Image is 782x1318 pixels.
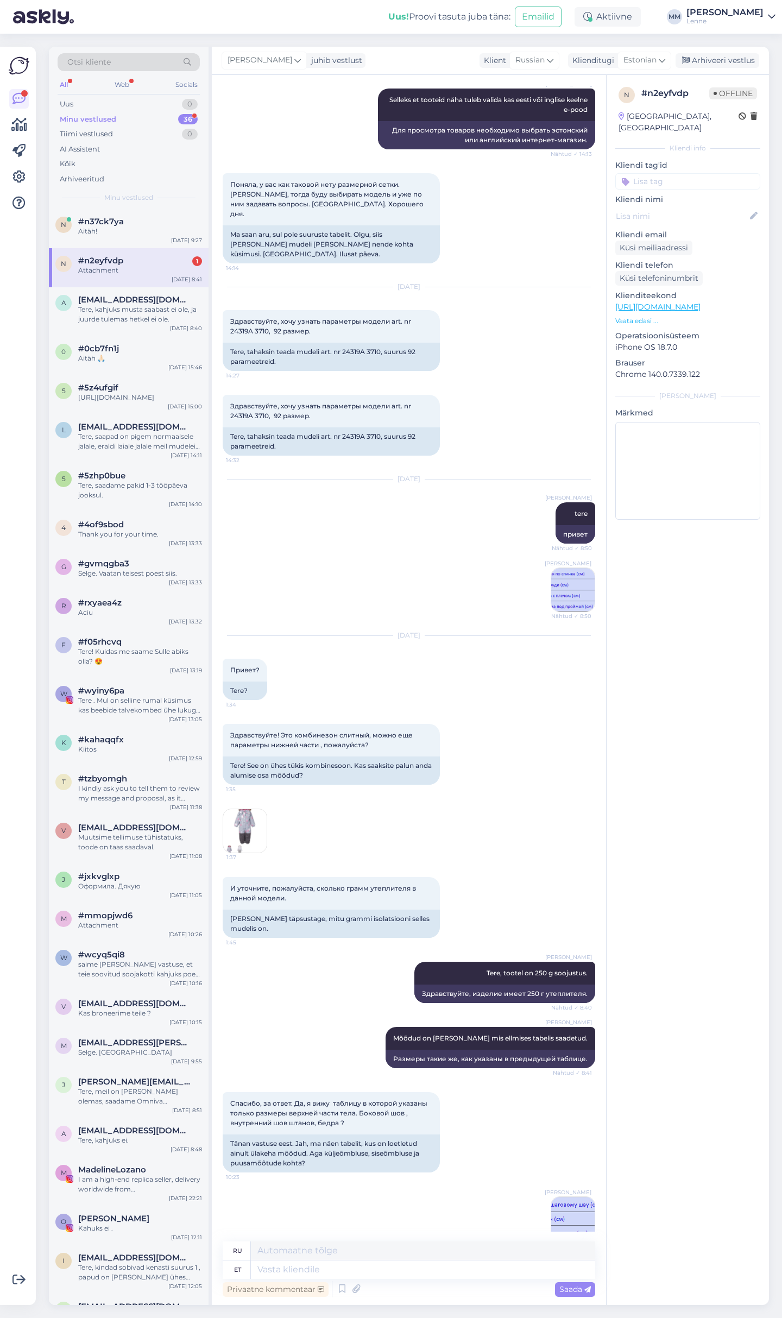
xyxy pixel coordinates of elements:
span: l [62,426,66,434]
div: Klient [480,55,506,66]
div: Privaatne kommentaar [223,1282,329,1297]
span: 5 [62,475,66,483]
span: 1:35 [226,785,267,793]
span: [PERSON_NAME] [545,1188,591,1196]
div: [DATE] 12:11 [171,1233,202,1241]
span: Jana.kricere@inbox.lv [78,1077,191,1087]
div: [DATE] 10:16 [169,979,202,987]
span: #mmopjwd6 [78,911,133,920]
span: 1:37 [226,853,267,861]
div: Selge. Vaatan teisest poest siis. [78,569,202,578]
span: [PERSON_NAME] [545,953,592,961]
div: Küsi telefoninumbrit [615,271,703,286]
span: #wyiny6pa [78,686,124,696]
span: t [62,778,66,786]
span: 4 [61,524,66,532]
span: #4of9sbod [78,520,124,529]
div: All [58,78,70,92]
span: Nähtud ✓ 8:40 [551,1004,592,1012]
div: [DATE] 9:55 [171,1057,202,1065]
img: Askly Logo [9,55,29,76]
span: a [61,299,66,307]
div: Thank you for your time. [78,529,202,539]
div: [PERSON_NAME] [615,391,760,401]
div: Kas broneerime teile ? [78,1008,202,1018]
div: привет [556,525,595,544]
p: Kliendi nimi [615,194,760,205]
div: [DATE] 14:11 [171,451,202,459]
p: Vaata edasi ... [615,316,760,326]
span: 5 [62,387,66,395]
div: [DATE] 13:05 [168,715,202,723]
span: k [61,739,66,747]
div: [DATE] 15:00 [168,402,202,411]
div: [DATE] [223,474,595,484]
span: Veronika.orgulas@gmail.com [78,823,191,833]
div: [DATE] 8:41 [172,275,202,283]
p: Chrome 140.0.7339.122 [615,369,760,380]
span: Здравствуйте, хочу узнать параметры модели art. nr 24319A 3710, 92 размер. [230,317,413,335]
span: Estonian [623,54,657,66]
span: [PERSON_NAME] [228,54,292,66]
div: Web [112,78,131,92]
span: veilerpaula@gmail.com [78,999,191,1008]
div: Muutsime tellimuse tühistatuks, toode on taas saadaval. [78,833,202,852]
span: Otsi kliente [67,56,111,68]
input: Lisa tag [615,173,760,190]
div: [DATE] 8:40 [170,324,202,332]
div: [DATE] 13:19 [170,666,202,674]
div: Размеры такие же, как указаны в предыдущей таблице. [386,1050,595,1068]
div: Tere, kahjuks ei. [78,1136,202,1145]
span: Tere, tootel on 250 g soojustus. [487,969,588,977]
div: I am a high-end replica seller, delivery worldwide from [GEOGRAPHIC_DATA]. We offer Swiss watches... [78,1175,202,1194]
span: 14:32 [226,456,267,464]
div: [DATE] 13:33 [169,539,202,547]
span: #wcyq5qi8 [78,950,125,960]
span: V [61,827,66,835]
span: f [61,641,66,649]
div: Для просмотра товаров необходимо выбрать эстонский или английский интернет-магазин. [378,121,595,149]
div: [GEOGRAPHIC_DATA], [GEOGRAPHIC_DATA] [619,111,739,134]
div: [DATE] 8:48 [171,1145,202,1153]
span: #5zhp0bue [78,471,125,481]
div: [DATE] 8:51 [172,1106,202,1114]
div: Attachment [78,920,202,930]
p: Klienditeekond [615,290,760,301]
div: ru [233,1241,242,1260]
input: Lisa nimi [616,210,748,222]
div: 1 [192,256,202,266]
span: m [61,915,67,923]
span: Nähtud ✓ 8:50 [551,544,592,552]
div: Kahuks ei . [78,1224,202,1233]
div: Aitäh 🙏🏻 [78,354,202,363]
span: #rxyaea4z [78,598,122,608]
span: airi.kaldmets@gmail.com [78,1126,191,1136]
span: iepihelgas@gmail.com [78,1253,191,1263]
span: r [61,602,66,610]
div: [DATE] 10:26 [168,930,202,938]
div: Kõik [60,159,75,169]
div: [DATE] [223,630,595,640]
span: anuska84@mail.ru [78,295,191,305]
div: Tere, tahaksin teada mudeli art. nr 24319A 3710, suurus 92 parameetreid. [223,427,440,456]
span: a [61,1130,66,1138]
p: Brauser [615,357,760,369]
div: juhib vestlust [307,55,362,66]
span: Minu vestlused [104,193,153,203]
span: Спасибо, за ответ. Да, я вижу таблицу в которой указаны только размеры верхней части тела. Боково... [230,1099,429,1127]
span: 14:27 [226,371,267,380]
span: 1:34 [226,701,267,709]
div: Proovi tasuta juba täna: [388,10,510,23]
p: Operatsioonisüsteem [615,330,760,342]
div: Socials [173,78,200,92]
span: 14:14 [226,264,267,272]
a: [URL][DOMAIN_NAME] [615,302,701,312]
button: Emailid [515,7,562,27]
span: Saada [559,1284,591,1294]
span: v [61,1002,66,1011]
div: et [234,1260,241,1279]
div: 36 [178,114,198,125]
div: Kiitos [78,745,202,754]
div: Tere, kindad sobivad kenasti suurus 1 , papud on [PERSON_NAME] ühes suuruses. [78,1263,202,1282]
div: [DATE] 14:10 [169,500,202,508]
